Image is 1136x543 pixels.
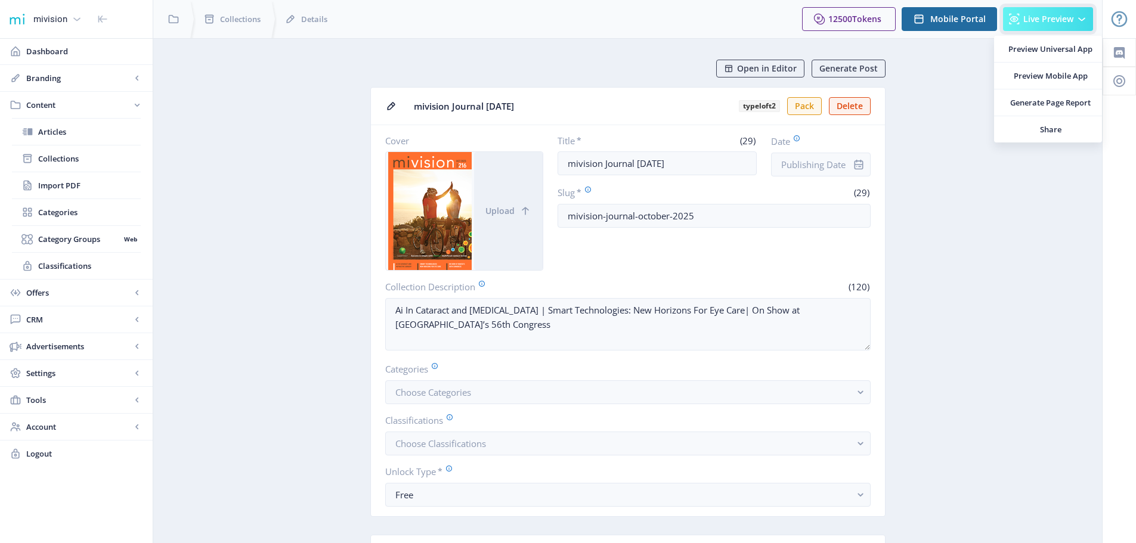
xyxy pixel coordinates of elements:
[385,414,861,427] label: Classifications
[26,287,131,299] span: Offers
[474,152,543,270] button: Upload
[120,233,141,245] nb-badge: Web
[38,260,141,272] span: Classifications
[558,204,871,228] input: this-is-how-a-slug-looks-like
[771,153,871,176] input: Publishing Date
[812,60,886,77] button: Generate Post
[220,13,261,25] span: Collections
[385,135,534,147] label: Cover
[930,14,986,24] span: Mobile Portal
[852,13,881,24] span: Tokens
[26,99,131,111] span: Content
[414,100,729,113] span: mivision Journal [DATE]
[12,253,141,279] a: Classifications
[1003,7,1093,31] button: Live Preview
[12,145,141,172] a: Collections
[385,380,871,404] button: Choose Categories
[787,97,822,115] button: Pack
[12,119,141,145] a: Articles
[395,488,851,502] div: Free
[26,45,143,57] span: Dashboard
[994,36,1102,62] a: Preview Universal App
[38,153,141,165] span: Collections
[385,280,623,293] label: Collection Description
[994,89,1102,116] a: Generate Page Report
[902,7,997,31] button: Mobile Portal
[26,314,131,325] span: CRM
[1008,70,1092,82] span: Preview Mobile App
[716,60,804,77] button: Open in Editor
[38,126,141,138] span: Articles
[829,97,871,115] button: Delete
[12,172,141,198] a: Import PDF
[558,151,757,175] input: Type Collection Title ...
[38,179,141,191] span: Import PDF
[1008,43,1092,55] span: Preview Universal App
[852,187,871,198] span: (29)
[7,10,26,29] img: 1f20cf2a-1a19-485c-ac21-848c7d04f45b.png
[738,135,757,147] span: (29)
[12,199,141,225] a: Categories
[38,206,141,218] span: Categories
[802,7,896,31] button: 12500Tokens
[1008,97,1092,108] span: Generate Page Report
[853,159,865,170] nb-icon: info
[558,135,652,147] label: Title
[994,63,1102,89] a: Preview Mobile App
[26,340,131,352] span: Advertisements
[26,448,143,460] span: Logout
[301,13,327,25] span: Details
[26,394,131,406] span: Tools
[739,100,780,112] b: typeloft2
[385,362,861,376] label: Categories
[38,233,120,245] span: Category Groups
[1008,123,1092,135] span: Share
[395,437,486,449] span: Choose Classifications
[385,432,871,455] button: Choose Classifications
[819,64,878,73] span: Generate Post
[1023,14,1073,24] span: Live Preview
[26,421,131,433] span: Account
[26,367,131,379] span: Settings
[385,483,871,507] button: Free
[847,281,871,293] span: (120)
[558,186,709,199] label: Slug
[737,64,797,73] span: Open in Editor
[385,465,861,478] label: Unlock Type
[771,135,861,148] label: Date
[395,386,471,398] span: Choose Categories
[485,206,515,216] span: Upload
[26,72,131,84] span: Branding
[33,6,67,32] div: mivision
[994,116,1102,142] a: Share
[12,226,141,252] a: Category GroupsWeb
